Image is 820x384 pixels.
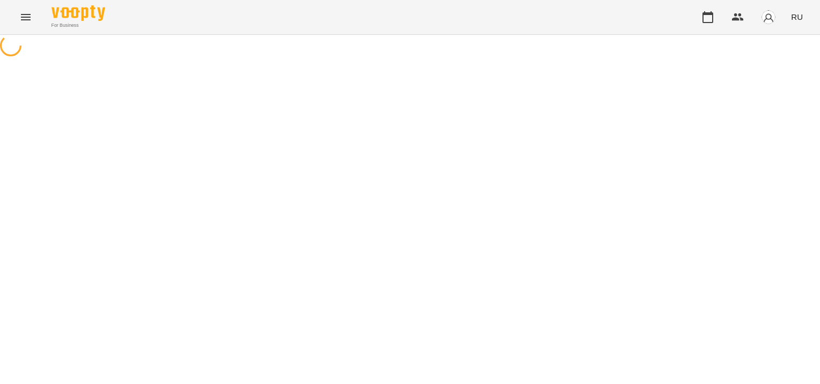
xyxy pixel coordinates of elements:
button: RU [787,7,807,27]
span: RU [791,11,803,23]
span: For Business [52,22,105,29]
img: avatar_s.png [761,10,776,25]
button: Menu [13,4,39,30]
img: Voopty Logo [52,5,105,21]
